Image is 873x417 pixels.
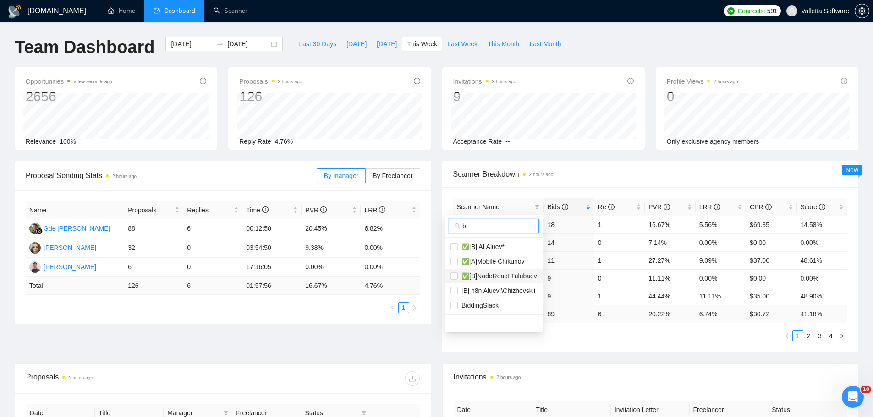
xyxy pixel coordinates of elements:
a: GKGde [PERSON_NAME] [29,224,110,232]
img: gigradar-bm.png [36,228,43,234]
span: LRR [364,206,385,214]
td: 6 [124,258,183,277]
span: info-circle [320,206,327,213]
span: 100% [60,138,76,145]
div: 9 [453,88,516,105]
span: By manager [324,172,358,179]
td: 18 [544,216,594,233]
span: Last Month [529,39,561,49]
li: Next Page [409,302,420,313]
button: [DATE] [341,37,372,51]
img: logo [7,4,22,19]
td: 0 [183,238,242,258]
span: right [412,305,417,310]
span: user [789,8,795,14]
span: Proposals [239,76,302,87]
button: [DATE] [372,37,402,51]
div: [PERSON_NAME] [44,243,96,253]
div: 2656 [26,88,112,105]
div: Proposals [26,371,223,386]
span: Dashboard [165,7,195,15]
div: 0 [667,88,738,105]
td: 0.00% [361,238,420,258]
a: 3 [815,331,825,341]
td: 27.27% [645,251,695,269]
td: 0.00% [361,258,420,277]
td: 0.00% [797,233,847,251]
span: dashboard [154,7,160,14]
span: By Freelancer [373,172,412,179]
span: search [454,223,461,229]
button: Last Week [442,37,483,51]
li: Previous Page [387,302,398,313]
span: swap-right [216,40,224,48]
td: 41.18 % [797,305,847,323]
td: 03:54:50 [242,238,302,258]
a: 2 [804,331,814,341]
td: 7.14% [645,233,695,251]
td: $35.00 [746,287,796,305]
span: info-circle [200,78,206,84]
td: $37.00 [746,251,796,269]
time: a few seconds ago [74,79,112,84]
span: 10 [861,386,871,393]
span: Connects: [737,6,765,16]
span: Profile Views [667,76,738,87]
span: left [390,305,395,310]
a: searchScanner [214,7,247,15]
button: left [781,330,792,341]
time: 2 hours ago [492,79,516,84]
td: 5.56% [696,216,746,233]
td: $0.00 [746,269,796,287]
div: Gde [PERSON_NAME] [44,223,110,233]
td: 89 [544,305,594,323]
span: Relevance [26,138,56,145]
a: 1 [399,303,409,313]
img: GK [29,223,41,234]
span: setting [855,7,869,15]
time: 2 hours ago [714,79,738,84]
span: LRR [699,203,720,211]
td: 14.58% [797,216,847,233]
span: info-circle [765,204,772,210]
button: right [409,302,420,313]
span: -- [505,138,510,145]
td: 9 [544,269,594,287]
span: to [216,40,224,48]
span: 591 [767,6,777,16]
span: Replies [187,205,232,215]
span: ✅[B] AI Aluev* [458,243,505,250]
a: 4 [826,331,836,341]
th: Name [26,201,124,219]
span: Reply Rate [239,138,271,145]
button: setting [855,4,869,18]
td: 17:16:05 [242,258,302,277]
input: End date [227,39,269,49]
button: Last 30 Days [294,37,341,51]
td: 4.76 % [361,277,420,295]
span: 4.76% [275,138,293,145]
span: Last Week [447,39,478,49]
span: [B] n8n Aluev!\Chizhevskii [458,287,535,294]
div: [PERSON_NAME] [44,262,96,272]
td: 1 [594,251,645,269]
button: This Week [402,37,442,51]
span: ✅[A]Mobile Chikunov [458,258,525,265]
td: 9.38% [302,238,361,258]
button: right [836,330,847,341]
li: 1 [792,330,803,341]
img: VS [29,242,41,254]
span: filter [533,200,542,214]
button: download [405,371,420,386]
td: 0 [594,269,645,287]
span: Proposals [128,205,173,215]
li: 1 [398,302,409,313]
td: 11.11% [645,269,695,287]
button: Last Month [524,37,566,51]
li: 4 [825,330,836,341]
td: 0.00% [302,258,361,277]
time: 2 hours ago [497,375,521,380]
span: Time [246,206,268,214]
td: 6.74 % [696,305,746,323]
span: Opportunities [26,76,112,87]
